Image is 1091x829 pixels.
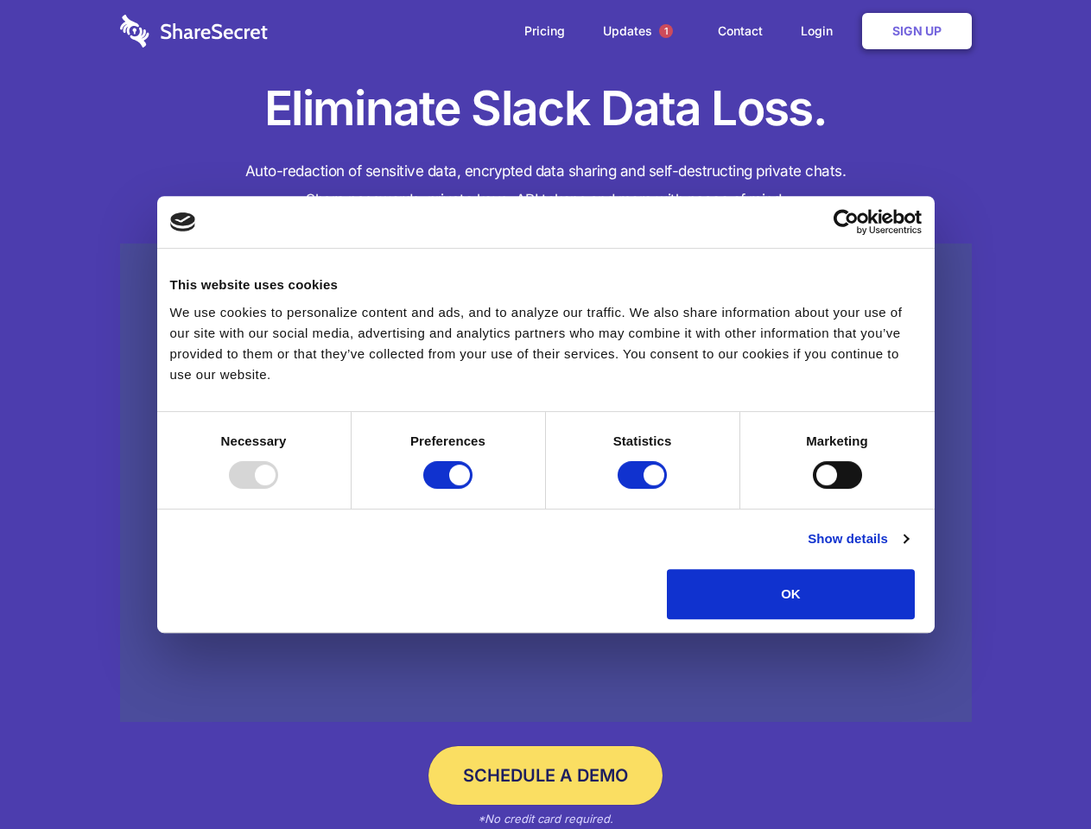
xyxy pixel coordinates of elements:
strong: Statistics [613,433,672,448]
a: Usercentrics Cookiebot - opens in a new window [771,209,922,235]
a: Login [783,4,859,58]
strong: Necessary [221,433,287,448]
img: logo-wordmark-white-trans-d4663122ce5f474addd5e946df7df03e33cb6a1c49d2221995e7729f52c070b2.svg [120,15,268,47]
button: OK [667,569,915,619]
a: Pricing [507,4,582,58]
div: We use cookies to personalize content and ads, and to analyze our traffic. We also share informat... [170,302,922,385]
a: Wistia video thumbnail [120,244,972,723]
strong: Marketing [806,433,868,448]
h4: Auto-redaction of sensitive data, encrypted data sharing and self-destructing private chats. Shar... [120,157,972,214]
strong: Preferences [410,433,485,448]
a: Sign Up [862,13,972,49]
em: *No credit card required. [478,812,613,826]
div: This website uses cookies [170,275,922,295]
span: 1 [659,24,673,38]
h1: Eliminate Slack Data Loss. [120,78,972,140]
a: Show details [808,528,908,549]
a: Schedule a Demo [428,746,663,805]
img: logo [170,212,196,231]
a: Contact [701,4,780,58]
